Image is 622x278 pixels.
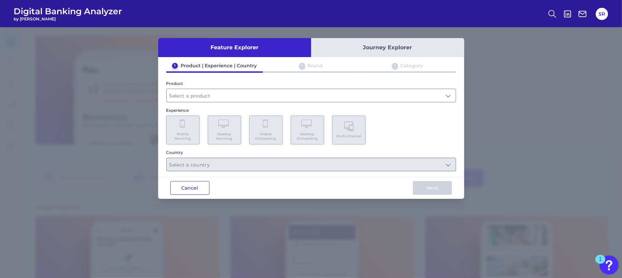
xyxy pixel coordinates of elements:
[299,63,305,69] div: 2
[332,116,366,144] button: Multi-channel
[336,134,361,138] span: Multi-channel
[413,181,452,195] button: Next
[170,181,209,195] button: Cancel
[295,132,320,141] span: Desktop Onboarding
[166,81,456,86] div: Product
[166,150,456,155] div: Country
[166,116,200,144] button: Mobile Servicing
[600,256,619,275] button: Open Resource Center, 1 new notification
[170,132,196,141] span: Mobile Servicing
[596,8,608,20] button: SR
[401,63,423,69] div: Category
[311,38,464,57] button: Journey Explorer
[167,89,456,102] input: Select a product
[166,108,456,113] div: Experience
[172,63,178,69] div: 1
[291,116,324,144] button: Desktop Onboarding
[308,63,323,69] div: Brand
[249,116,283,144] button: Mobile Onboarding
[167,158,456,171] input: Select a country
[181,63,257,69] div: Product | Experience | Country
[212,132,237,141] span: Desktop Servicing
[14,6,122,16] span: Digital Banking Analyzer
[14,16,122,21] span: by [PERSON_NAME]
[392,63,398,69] div: 3
[599,259,602,268] div: 1
[253,132,279,141] span: Mobile Onboarding
[208,116,241,144] button: Desktop Servicing
[158,38,311,57] button: Feature Explorer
